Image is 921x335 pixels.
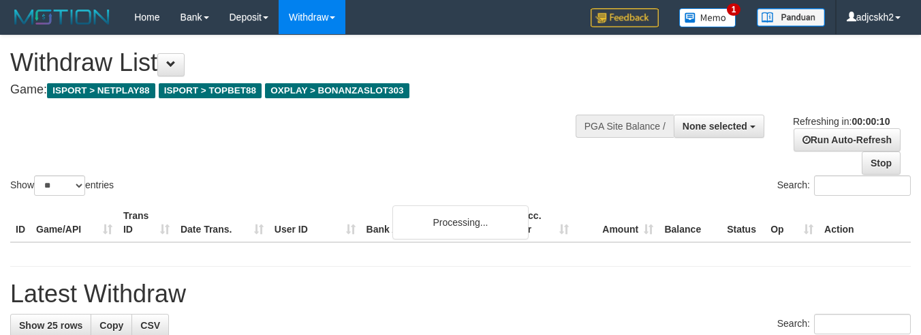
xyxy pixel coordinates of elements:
th: Status [721,203,765,242]
input: Search: [814,175,911,196]
select: Showentries [34,175,85,196]
span: ISPORT > NETPLAY88 [47,83,155,98]
div: Processing... [392,205,529,239]
a: Run Auto-Refresh [794,128,901,151]
th: Date Trans. [175,203,269,242]
th: Trans ID [118,203,175,242]
img: Button%20Memo.svg [679,8,736,27]
th: User ID [269,203,361,242]
a: Stop [862,151,901,175]
span: OXPLAY > BONANZASLOT303 [265,83,409,98]
th: Op [765,203,819,242]
label: Search: [777,175,911,196]
h4: Game: [10,83,600,97]
strong: 00:00:10 [852,116,890,127]
th: Bank Acc. Number [490,203,574,242]
th: ID [10,203,31,242]
img: panduan.png [757,8,825,27]
span: None selected [683,121,747,132]
button: None selected [674,115,764,138]
h1: Withdraw List [10,49,600,76]
span: 1 [727,3,741,16]
h1: Latest Withdraw [10,280,911,308]
span: Show 25 rows [19,320,82,331]
label: Show entries [10,175,114,196]
span: ISPORT > TOPBET88 [159,83,262,98]
img: MOTION_logo.png [10,7,114,27]
th: Action [819,203,911,242]
div: PGA Site Balance / [576,115,674,138]
th: Game/API [31,203,118,242]
th: Bank Acc. Name [361,203,490,242]
label: Search: [777,314,911,334]
th: Amount [574,203,659,242]
span: CSV [140,320,160,331]
th: Balance [659,203,721,242]
span: Copy [99,320,123,331]
input: Search: [814,314,911,334]
img: Feedback.jpg [591,8,659,27]
span: Refreshing in: [793,116,890,127]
